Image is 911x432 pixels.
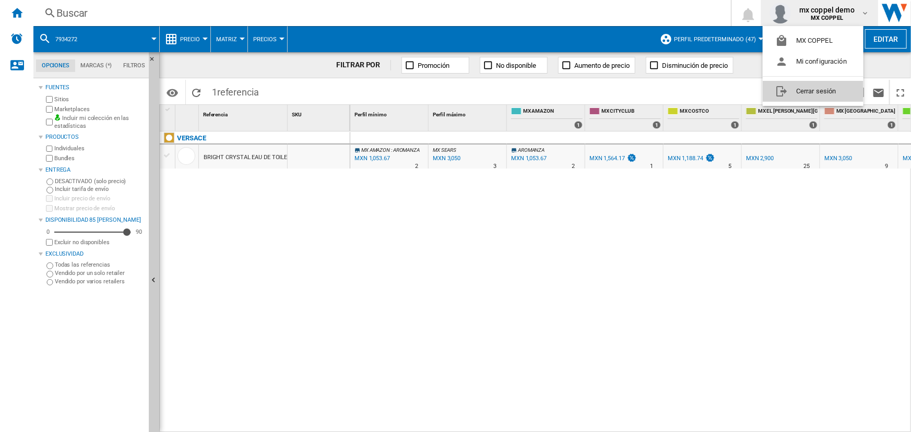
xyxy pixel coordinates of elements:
[763,51,863,72] button: Mi configuración
[763,30,863,51] button: MX COPPEL
[763,81,863,102] button: Cerrar sesión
